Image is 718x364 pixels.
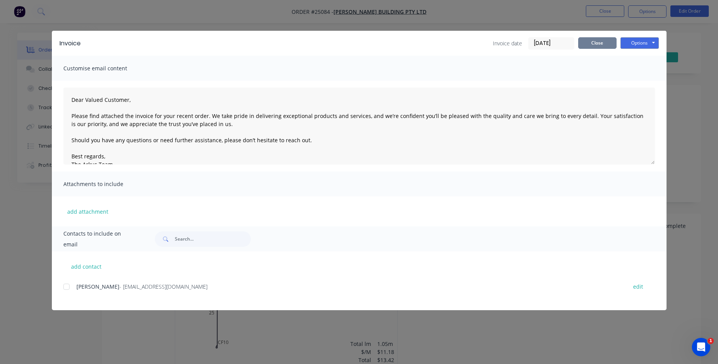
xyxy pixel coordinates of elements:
button: Options [620,37,659,49]
span: Attachments to include [63,179,148,189]
textarea: Dear Valued Customer, Please find attached the invoice for your recent order. We take pride in de... [63,88,655,165]
iframe: Intercom live chat [692,338,710,356]
span: 1 [708,338,714,344]
button: Close [578,37,617,49]
button: add contact [63,261,109,272]
span: - [EMAIL_ADDRESS][DOMAIN_NAME] [119,283,207,290]
button: edit [628,281,648,292]
span: [PERSON_NAME] [76,283,119,290]
span: Customise email content [63,63,148,74]
input: Search... [175,231,251,247]
span: Invoice date [493,39,522,47]
button: add attachment [63,206,112,217]
div: Invoice [60,39,81,48]
span: Contacts to include on email [63,228,136,250]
